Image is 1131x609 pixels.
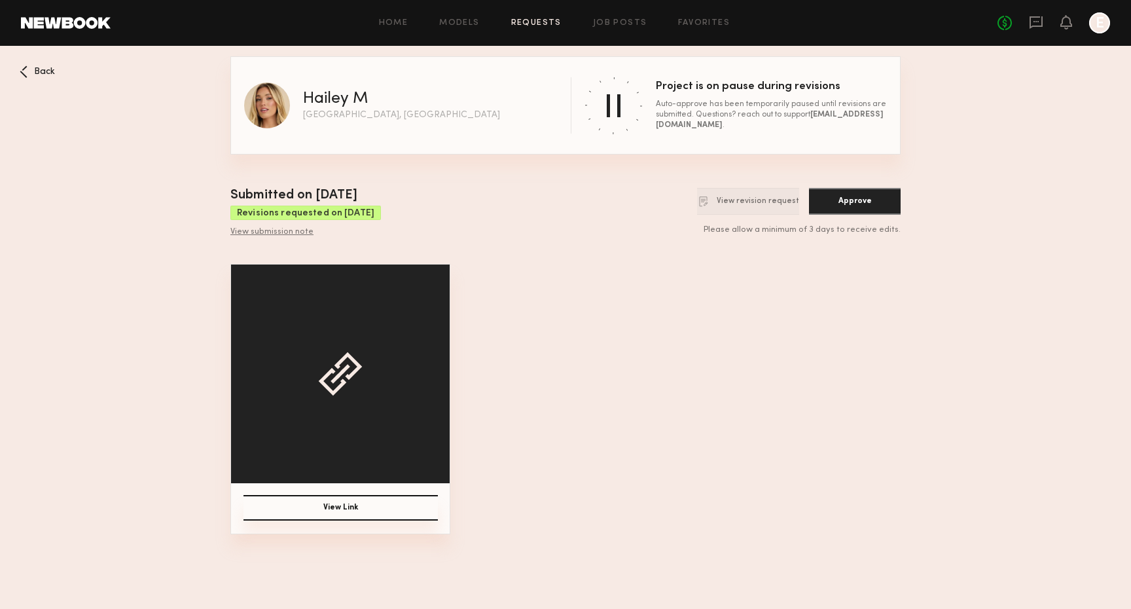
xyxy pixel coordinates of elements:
a: Requests [511,19,562,28]
div: Hailey M [303,91,368,107]
div: View submission note [230,227,381,238]
div: [GEOGRAPHIC_DATA], [GEOGRAPHIC_DATA] [303,111,500,120]
a: Home [379,19,408,28]
div: Auto-approve has been temporarily paused until revisions are submitted. Questions? reach out to s... [656,99,887,130]
a: E [1089,12,1110,33]
div: Project is on pause during revisions [656,81,887,92]
b: [EMAIL_ADDRESS][DOMAIN_NAME] [656,111,884,129]
div: Please allow a minimum of 3 days to receive edits. [697,225,901,236]
div: Revisions requested on [DATE] [230,206,381,220]
button: View Link [243,495,438,521]
button: View revision request [697,188,799,215]
a: Favorites [678,19,730,28]
div: Submitted on [DATE] [230,186,381,206]
img: Hailey M profile picture. [244,83,290,128]
span: Back [34,67,55,77]
button: Approve [809,188,901,215]
a: Models [439,19,479,28]
a: Job Posts [593,19,647,28]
